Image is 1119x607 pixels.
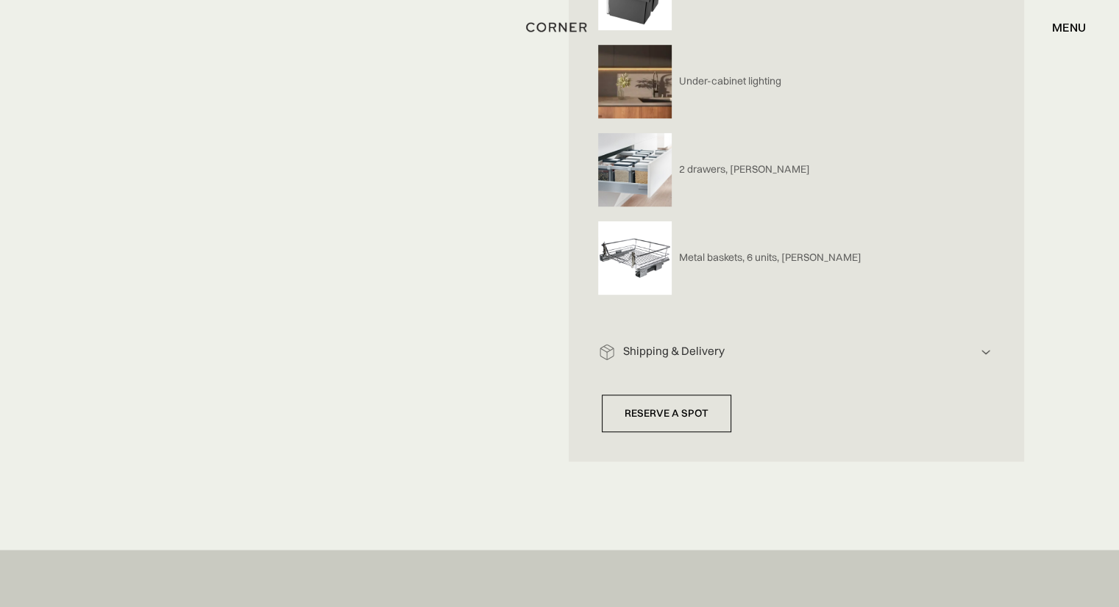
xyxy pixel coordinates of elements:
div: menu [1037,15,1086,40]
a: home [514,18,605,37]
div: Shipping & Delivery [616,344,978,359]
p: Metal baskets, 6 units, [PERSON_NAME] [679,251,862,265]
a: Reserve a Spot [602,395,731,432]
p: Under-cabinet lighting [679,74,781,88]
div: menu [1052,21,1086,33]
p: 2 drawers, [PERSON_NAME] [679,162,810,176]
